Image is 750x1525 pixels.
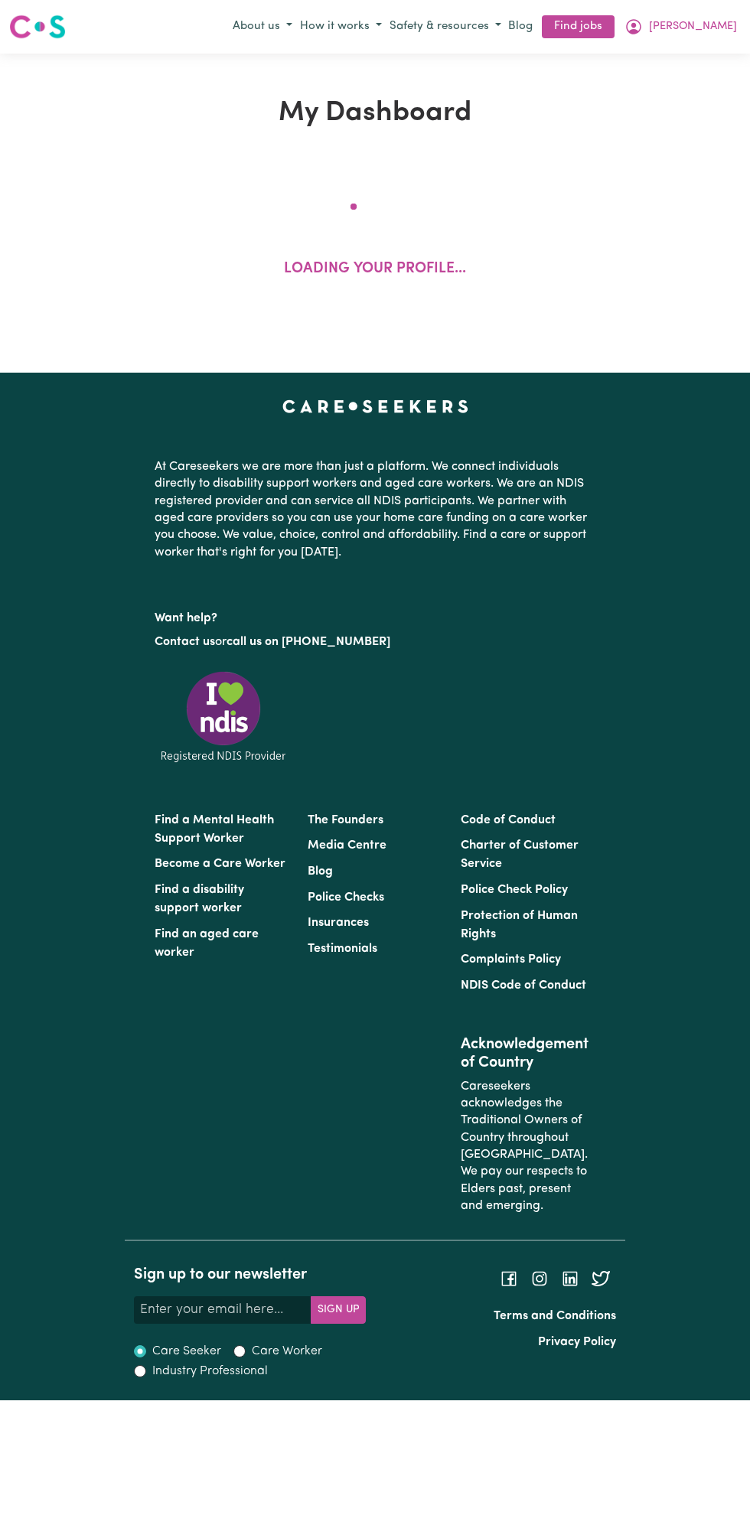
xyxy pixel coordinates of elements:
button: My Account [621,14,741,40]
a: Code of Conduct [461,814,556,826]
a: Police Checks [308,891,384,904]
p: Want help? [155,604,595,627]
h2: Acknowledgement of Country [461,1035,595,1072]
a: Insurances [308,917,369,929]
p: or [155,627,595,657]
a: Contact us [155,636,215,648]
label: Industry Professional [152,1362,268,1380]
a: Find an aged care worker [155,928,259,959]
a: Follow Careseekers on LinkedIn [561,1272,579,1284]
button: About us [229,15,296,40]
a: Careseekers home page [282,400,468,412]
button: Safety & resources [386,15,505,40]
label: Care Worker [252,1342,322,1360]
a: Find a Mental Health Support Worker [155,814,274,845]
button: Subscribe [311,1296,366,1324]
a: Careseekers logo [9,9,66,44]
a: Testimonials [308,943,377,955]
a: Protection of Human Rights [461,910,578,940]
button: How it works [296,15,386,40]
p: Loading your profile... [284,259,466,281]
a: The Founders [308,814,383,826]
a: Terms and Conditions [494,1310,616,1322]
img: Registered NDIS provider [155,669,292,764]
a: NDIS Code of Conduct [461,979,586,992]
p: Careseekers acknowledges the Traditional Owners of Country throughout [GEOGRAPHIC_DATA]. We pay o... [461,1072,595,1221]
a: Charter of Customer Service [461,839,579,870]
input: Enter your email here... [134,1296,311,1324]
img: Careseekers logo [9,13,66,41]
p: At Careseekers we are more than just a platform. We connect individuals directly to disability su... [155,452,595,567]
a: Blog [505,15,536,39]
label: Care Seeker [152,1342,221,1360]
a: Follow Careseekers on Twitter [592,1272,610,1284]
span: [PERSON_NAME] [649,18,737,35]
a: Become a Care Worker [155,858,285,870]
a: call us on [PHONE_NUMBER] [227,636,390,648]
h1: My Dashboard [72,96,679,130]
a: Media Centre [308,839,386,852]
a: Blog [308,865,333,878]
a: Privacy Policy [538,1336,616,1348]
a: Find a disability support worker [155,884,244,914]
a: Find jobs [542,15,615,39]
a: Follow Careseekers on Instagram [530,1272,549,1284]
a: Police Check Policy [461,884,568,896]
h2: Sign up to our newsletter [134,1266,366,1284]
a: Complaints Policy [461,953,561,966]
a: Follow Careseekers on Facebook [500,1272,518,1284]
